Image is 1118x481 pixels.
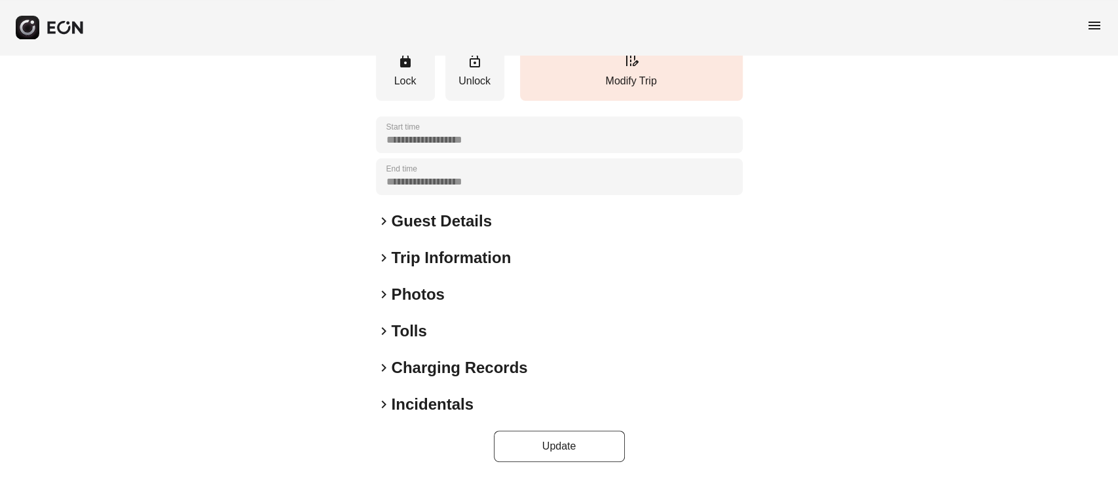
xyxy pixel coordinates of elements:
h2: Photos [392,284,445,305]
h2: Guest Details [392,211,492,232]
h2: Trip Information [392,247,512,268]
button: Lock [376,46,435,101]
button: Update [494,431,625,462]
span: keyboard_arrow_right [376,213,392,229]
h2: Incidentals [392,394,474,415]
span: keyboard_arrow_right [376,397,392,412]
span: menu [1087,18,1102,33]
span: lock [398,53,413,69]
p: Modify Trip [527,73,736,89]
span: keyboard_arrow_right [376,360,392,376]
button: Modify Trip [520,46,743,101]
span: keyboard_arrow_right [376,287,392,302]
p: Lock [382,73,428,89]
h2: Charging Records [392,357,528,378]
span: keyboard_arrow_right [376,250,392,266]
span: keyboard_arrow_right [376,323,392,339]
span: lock_open [467,53,483,69]
h2: Tolls [392,321,427,342]
p: Unlock [452,73,498,89]
button: Unlock [445,46,504,101]
span: edit_road [624,53,639,69]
